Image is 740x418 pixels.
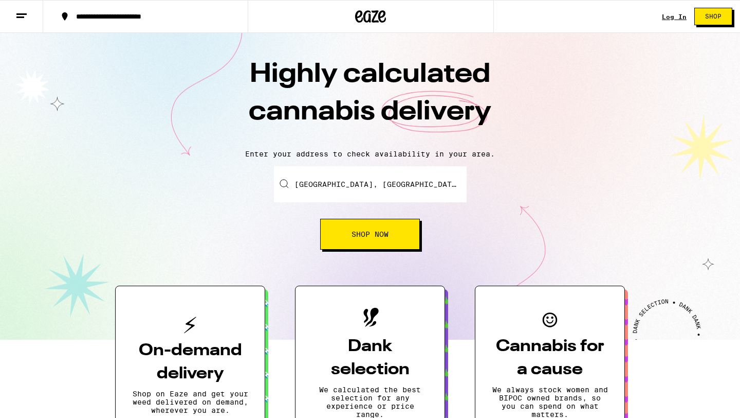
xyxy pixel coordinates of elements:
[351,231,388,238] span: Shop Now
[10,150,730,158] p: Enter your address to check availability in your area.
[6,7,74,15] span: Hi. Need any help?
[312,335,428,381] h3: Dank selection
[687,8,740,25] a: Shop
[694,8,732,25] button: Shop
[132,390,248,414] p: Shop on Eaze and get your weed delivered on demand, wherever you are.
[662,13,687,20] a: Log In
[492,335,608,381] h3: Cannabis for a cause
[132,339,248,386] h3: On-demand delivery
[705,13,721,20] span: Shop
[320,219,420,250] button: Shop Now
[274,166,467,202] input: Enter your delivery address
[190,56,550,142] h1: Highly calculated cannabis delivery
